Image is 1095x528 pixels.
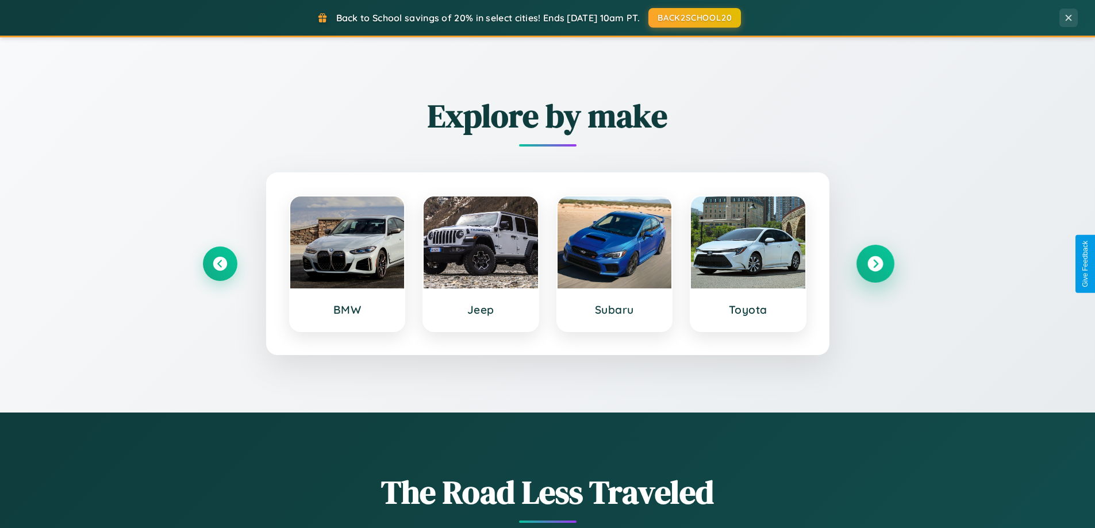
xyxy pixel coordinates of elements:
[435,303,527,317] h3: Jeep
[1081,241,1089,287] div: Give Feedback
[648,8,741,28] button: BACK2SCHOOL20
[203,94,893,138] h2: Explore by make
[302,303,393,317] h3: BMW
[702,303,794,317] h3: Toyota
[203,470,893,514] h1: The Road Less Traveled
[569,303,660,317] h3: Subaru
[336,12,640,24] span: Back to School savings of 20% in select cities! Ends [DATE] 10am PT.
